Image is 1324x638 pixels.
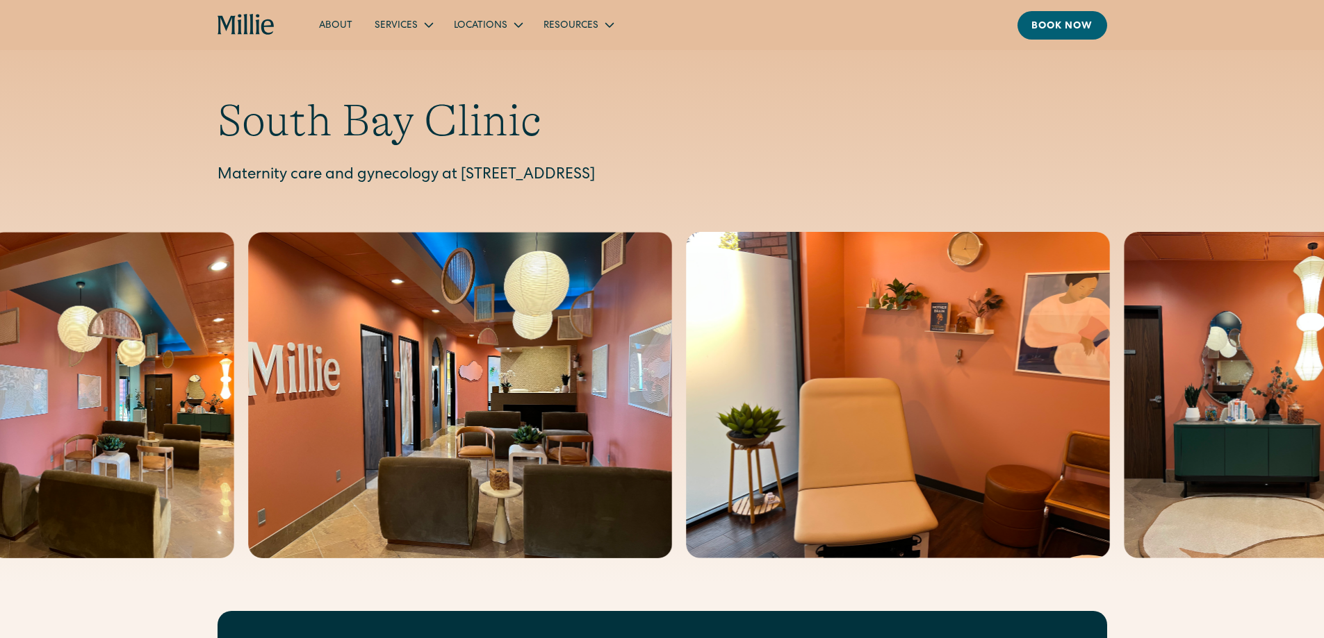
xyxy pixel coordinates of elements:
[218,14,275,36] a: home
[532,13,623,36] div: Resources
[544,19,598,33] div: Resources
[1031,19,1093,34] div: Book now
[443,13,532,36] div: Locations
[1017,11,1107,40] a: Book now
[218,94,1107,148] h1: South Bay Clinic
[363,13,443,36] div: Services
[454,19,507,33] div: Locations
[308,13,363,36] a: About
[375,19,418,33] div: Services
[218,165,1107,187] p: Maternity care and gynecology at [STREET_ADDRESS]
